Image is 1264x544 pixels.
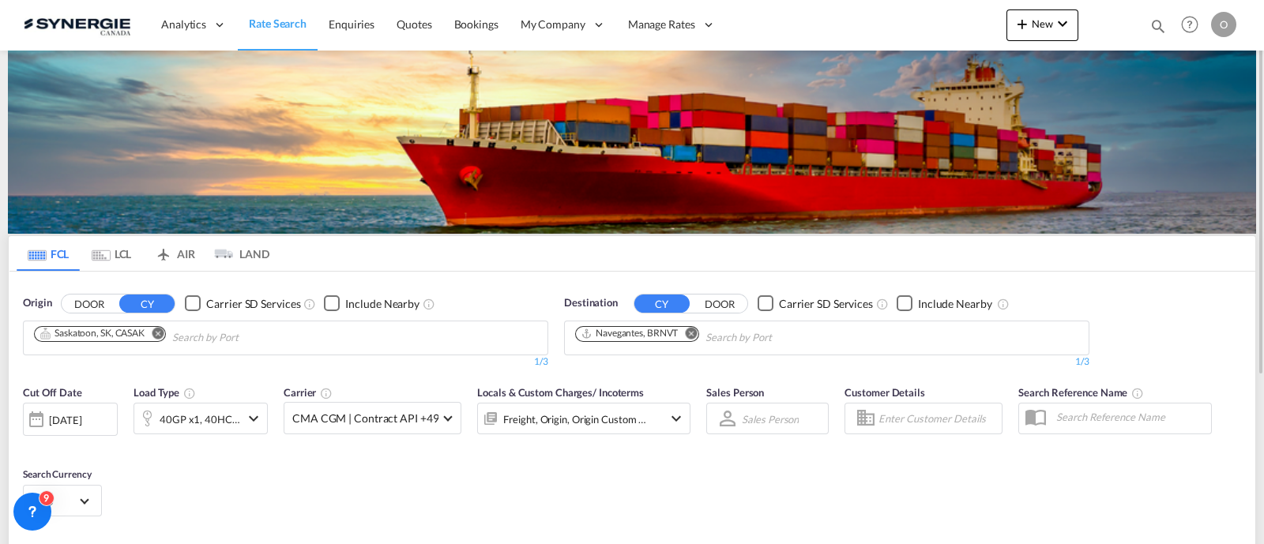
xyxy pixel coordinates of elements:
[628,17,695,32] span: Manage Rates
[1211,12,1236,37] div: O
[161,17,206,32] span: Analytics
[32,321,329,351] md-chips-wrap: Chips container. Use arrow keys to select chips.
[1018,386,1144,399] span: Search Reference Name
[183,387,196,400] md-icon: icon-information-outline
[1176,11,1203,38] span: Help
[329,17,374,31] span: Enquiries
[740,407,800,430] md-select: Sales Person
[160,408,240,430] div: 40GP x1 40HC x1
[206,296,300,312] div: Carrier SD Services
[33,494,77,508] span: USD
[454,17,498,31] span: Bookings
[284,386,333,399] span: Carrier
[1053,14,1072,33] md-icon: icon-chevron-down
[1013,14,1032,33] md-icon: icon-plus 400-fg
[564,295,618,311] span: Destination
[320,387,333,400] md-icon: The selected Trucker/Carrierwill be displayed in the rate results If the rates are from another f...
[667,409,686,428] md-icon: icon-chevron-down
[573,321,862,351] md-chips-wrap: Chips container. Use arrow keys to select chips.
[878,407,997,430] input: Enter Customer Details
[705,325,856,351] input: Chips input.
[581,327,678,340] div: Navegantes, BRNVT
[119,295,175,313] button: CY
[32,490,93,512] md-select: Select Currency: $ USDUnited States Dollar
[143,236,206,271] md-tab-item: AIR
[423,298,435,310] md-icon: Unchecked: Ignores neighbouring ports when fetching rates.Checked : Includes neighbouring ports w...
[141,327,165,343] button: Remove
[17,236,269,271] md-pagination-wrapper: Use the left and right arrow keys to navigate between tabs
[876,298,889,310] md-icon: Unchecked: Search for CY (Container Yard) services for all selected carriers.Checked : Search for...
[17,236,80,271] md-tab-item: FCL
[80,236,143,271] md-tab-item: LCL
[172,325,322,351] input: Chips input.
[39,327,148,340] div: Press delete to remove this chip.
[292,411,438,426] span: CMA CGM | Contract API +49
[62,295,117,313] button: DOOR
[918,296,992,312] div: Include Nearby
[23,403,118,436] div: [DATE]
[634,295,690,313] button: CY
[1149,17,1167,41] div: icon-magnify
[324,295,419,312] md-checkbox: Checkbox No Ink
[303,298,316,310] md-icon: Unchecked: Search for CY (Container Yard) services for all selected carriers.Checked : Search for...
[845,386,924,399] span: Customer Details
[1149,17,1167,35] md-icon: icon-magnify
[503,408,647,430] div: Freight Origin Origin Custom Destination Destination Custom Factory Stuffing
[23,295,51,311] span: Origin
[244,409,263,428] md-icon: icon-chevron-down
[758,295,873,312] md-checkbox: Checkbox No Ink
[185,295,300,312] md-checkbox: Checkbox No Ink
[692,295,747,313] button: DOOR
[23,386,82,399] span: Cut Off Date
[24,7,130,43] img: 1f56c880d42311ef80fc7dca854c8e59.png
[779,296,873,312] div: Carrier SD Services
[581,327,681,340] div: Press delete to remove this chip.
[997,298,1010,310] md-icon: Unchecked: Ignores neighbouring ports when fetching rates.Checked : Includes neighbouring ports w...
[675,327,698,343] button: Remove
[397,17,431,31] span: Quotes
[154,245,173,257] md-icon: icon-airplane
[23,355,548,369] div: 1/3
[1176,11,1211,39] div: Help
[564,355,1089,369] div: 1/3
[477,403,690,434] div: Freight Origin Origin Custom Destination Destination Custom Factory Stuffingicon-chevron-down
[1048,405,1211,429] input: Search Reference Name
[23,434,35,456] md-datepicker: Select
[706,386,764,399] span: Sales Person
[49,413,81,427] div: [DATE]
[1131,387,1144,400] md-icon: Your search will be saved by the below given name
[249,17,307,30] span: Rate Search
[23,468,92,480] span: Search Currency
[39,327,145,340] div: Saskatoon, SK, CASAK
[477,386,644,399] span: Locals & Custom Charges
[521,17,585,32] span: My Company
[592,386,644,399] span: / Incoterms
[206,236,269,271] md-tab-item: LAND
[897,295,992,312] md-checkbox: Checkbox No Ink
[134,403,268,434] div: 40GP x1 40HC x1icon-chevron-down
[1006,9,1078,41] button: icon-plus 400-fgNewicon-chevron-down
[134,386,196,399] span: Load Type
[8,51,1256,234] img: LCL+%26+FCL+BACKGROUND.png
[345,296,419,312] div: Include Nearby
[1013,17,1072,30] span: New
